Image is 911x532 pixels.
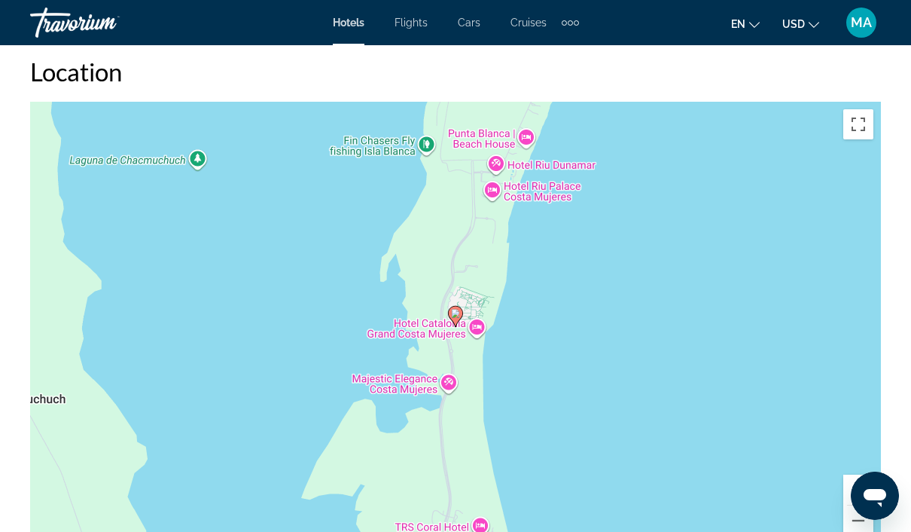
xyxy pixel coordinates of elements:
span: USD [782,18,805,30]
button: Zoom in [843,475,873,505]
a: Hotels [333,17,364,29]
iframe: Button to launch messaging window [851,472,899,520]
button: Extra navigation items [562,11,579,35]
a: Cars [458,17,480,29]
span: en [731,18,745,30]
h2: Location [30,57,881,87]
button: Change language [731,13,760,35]
span: MA [851,15,872,30]
button: Toggle fullscreen view [843,109,873,139]
a: Flights [395,17,428,29]
button: Change currency [782,13,819,35]
a: Travorium [30,3,181,42]
a: Cruises [510,17,547,29]
button: User Menu [842,7,881,38]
